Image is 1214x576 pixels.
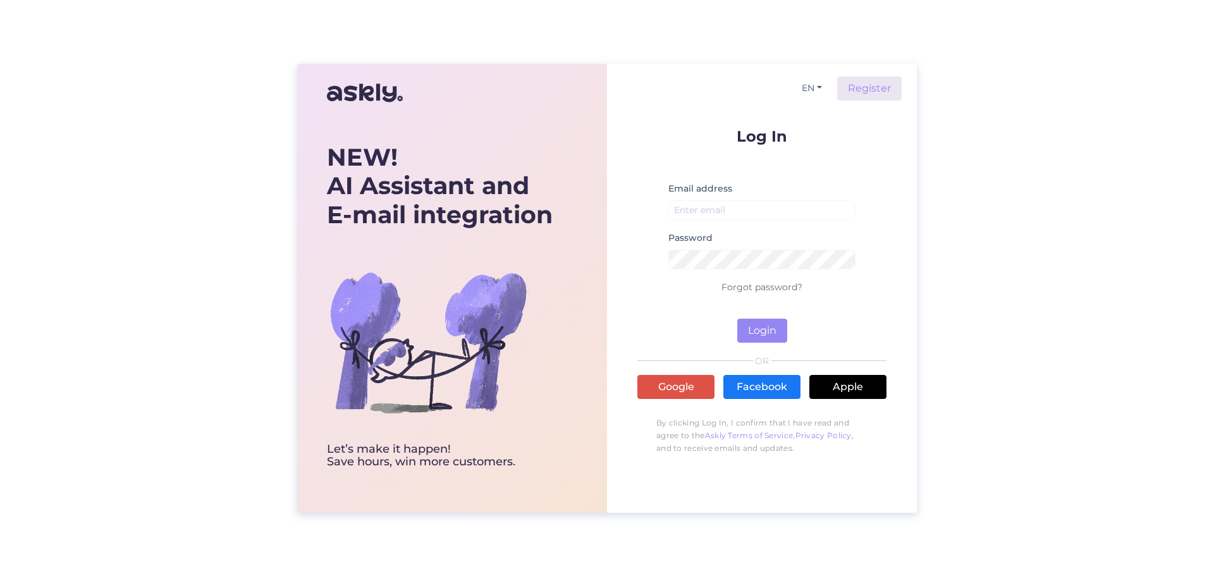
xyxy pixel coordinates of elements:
span: OR [753,357,771,365]
a: Google [637,375,714,399]
div: Let’s make it happen! Save hours, win more customers. [327,443,553,469]
img: Askly [327,78,403,108]
input: Enter email [668,200,855,220]
a: Apple [809,375,886,399]
button: Login [737,319,787,343]
a: Register [837,77,902,101]
p: By clicking Log In, I confirm that I have read and agree to the , , and to receive emails and upd... [637,410,886,461]
b: NEW! [327,142,398,172]
a: Askly Terms of Service [705,431,794,440]
a: Forgot password? [721,281,802,293]
a: Privacy Policy [795,431,852,440]
button: EN [797,79,827,97]
img: bg-askly [327,241,529,443]
label: Email address [668,182,732,195]
label: Password [668,231,713,245]
div: AI Assistant and E-mail integration [327,143,553,230]
a: Facebook [723,375,800,399]
p: Log In [637,128,886,144]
